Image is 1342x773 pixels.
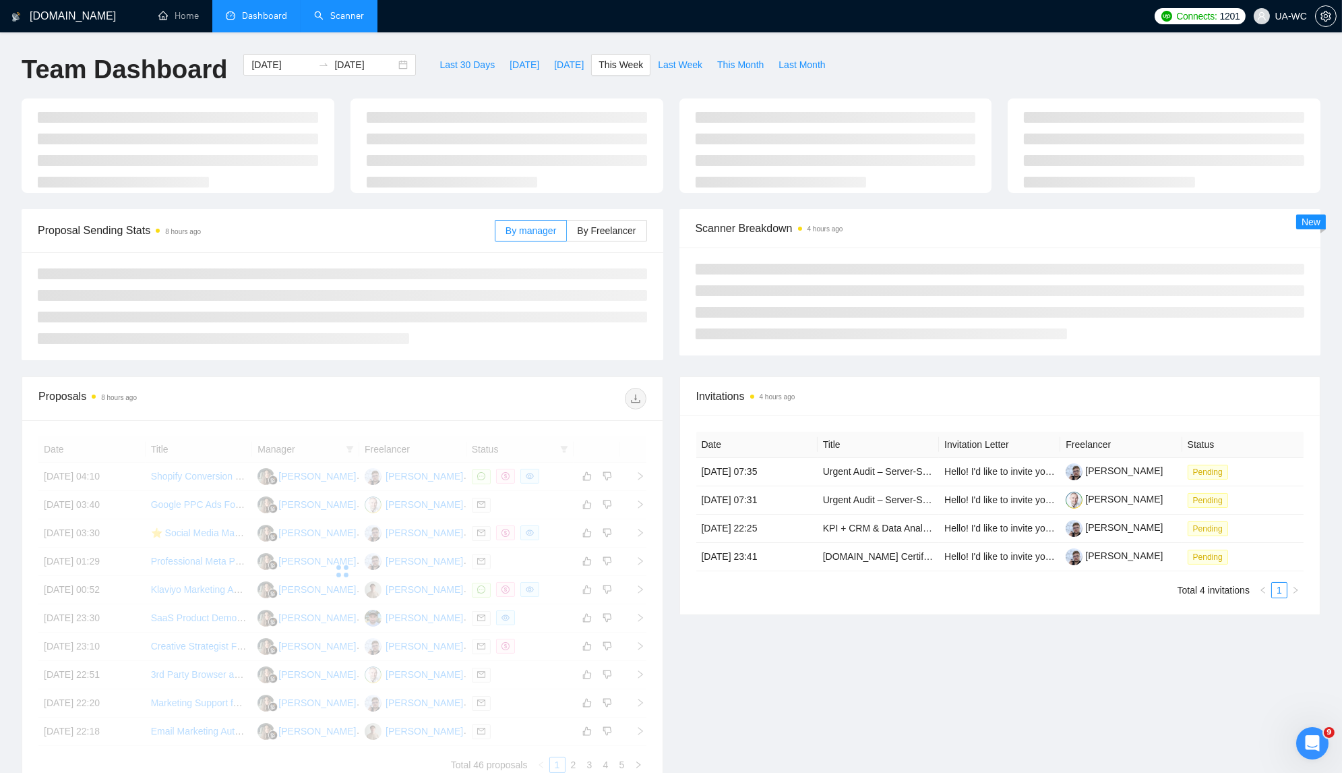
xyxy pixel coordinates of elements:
[710,54,771,76] button: This Month
[823,551,1232,562] a: [DOMAIN_NAME] Certified Partner Needed for Shopify Server-Side Tracking (Google Ads & GA4)
[314,10,364,22] a: searchScanner
[1188,466,1233,477] a: Pending
[1066,548,1082,565] img: c1AccpU0r5eTAMyEJsuISipwjq7qb2Kar6-KqnmSvKGuvk5qEoKhuKfg-uT9402ECS
[165,228,201,235] time: 8 hours ago
[760,393,795,401] time: 4 hours ago
[650,54,710,76] button: Last Week
[1161,11,1172,22] img: upwork-logo.png
[1257,11,1267,21] span: user
[226,11,235,20] span: dashboard
[696,388,1304,405] span: Invitations
[1287,582,1304,598] li: Next Page
[1066,522,1163,533] a: [PERSON_NAME]
[771,54,832,76] button: Last Month
[696,458,818,486] td: [DATE] 07:35
[818,486,939,515] td: Urgent Audit – Server-Side Tracking Across GA4, Shopify, Stape & Facebook
[591,54,650,76] button: This Week
[696,543,818,571] td: [DATE] 23:41
[1259,586,1267,594] span: left
[696,432,818,458] th: Date
[554,57,584,72] span: [DATE]
[1066,492,1082,509] img: c1-Ow9aLcblqxt-YoFKzxHgGnqRasFAsWW5KzfFKq3aDEBdJ9EVDXstja2V5Hd90t7
[939,432,1060,458] th: Invitation Letter
[158,10,199,22] a: homeHome
[823,523,1173,534] a: KPI + CRM & Data Analyst (Subscription Platform / Content Creator RevOps Focus)
[1066,463,1082,480] img: c1AccpU0r5eTAMyEJsuISipwjq7qb2Kar6-KqnmSvKGuvk5qEoKhuKfg-uT9402ECS
[577,225,636,236] span: By Freelancer
[1066,550,1163,561] a: [PERSON_NAME]
[818,515,939,543] td: KPI + CRM & Data Analyst (Subscription Platform / Content Creator RevOps Focus)
[101,394,137,401] time: 8 hours ago
[1296,727,1329,760] iframe: Intercom live chat
[1255,582,1271,598] li: Previous Page
[318,59,329,70] span: to
[1316,11,1336,22] span: setting
[696,486,818,515] td: [DATE] 07:31
[510,57,539,72] span: [DATE]
[818,543,939,571] td: Stape.io Certified Partner Needed for Shopify Server-Side Tracking (Google Ads & GA4)
[1302,217,1320,227] span: New
[1287,582,1304,598] button: right
[1272,583,1287,598] a: 1
[818,458,939,486] td: Urgent Audit – Server-Side Tracking Across GA4, Shopify, Stape & Facebook
[38,388,342,409] div: Proposals
[1188,550,1228,565] span: Pending
[1315,11,1337,22] a: setting
[432,54,502,76] button: Last 30 Days
[547,54,591,76] button: [DATE]
[1271,582,1287,598] li: 1
[242,10,287,22] span: Dashboard
[1255,582,1271,598] button: left
[1066,520,1082,537] img: c1AccpU0r5eTAMyEJsuISipwjq7qb2Kar6-KqnmSvKGuvk5qEoKhuKfg-uT9402ECS
[1182,432,1304,458] th: Status
[22,54,227,86] h1: Team Dashboard
[823,466,1145,477] a: Urgent Audit – Server-Side Tracking Across GA4, Shopify, Stape & Facebook
[823,494,1145,505] a: Urgent Audit – Server-Side Tracking Across GA4, Shopify, Stape & Facebook
[1188,551,1233,562] a: Pending
[717,57,764,72] span: This Month
[1324,727,1335,738] span: 9
[696,220,1305,237] span: Scanner Breakdown
[502,54,547,76] button: [DATE]
[439,57,495,72] span: Last 30 Days
[696,515,818,543] td: [DATE] 22:25
[1291,586,1300,594] span: right
[1220,9,1240,24] span: 1201
[658,57,702,72] span: Last Week
[599,57,643,72] span: This Week
[11,6,21,28] img: logo
[506,225,556,236] span: By manager
[1188,465,1228,480] span: Pending
[1176,9,1217,24] span: Connects:
[251,57,313,72] input: Start date
[818,432,939,458] th: Title
[1188,494,1233,505] a: Pending
[318,59,329,70] span: swap-right
[1060,432,1182,458] th: Freelancer
[779,57,825,72] span: Last Month
[334,57,396,72] input: End date
[1315,5,1337,27] button: setting
[1178,582,1250,598] li: Total 4 invitations
[1188,493,1228,508] span: Pending
[1188,523,1233,534] a: Pending
[38,222,495,239] span: Proposal Sending Stats
[1066,465,1163,476] a: [PERSON_NAME]
[1188,521,1228,536] span: Pending
[1066,494,1163,505] a: [PERSON_NAME]
[807,225,843,233] time: 4 hours ago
